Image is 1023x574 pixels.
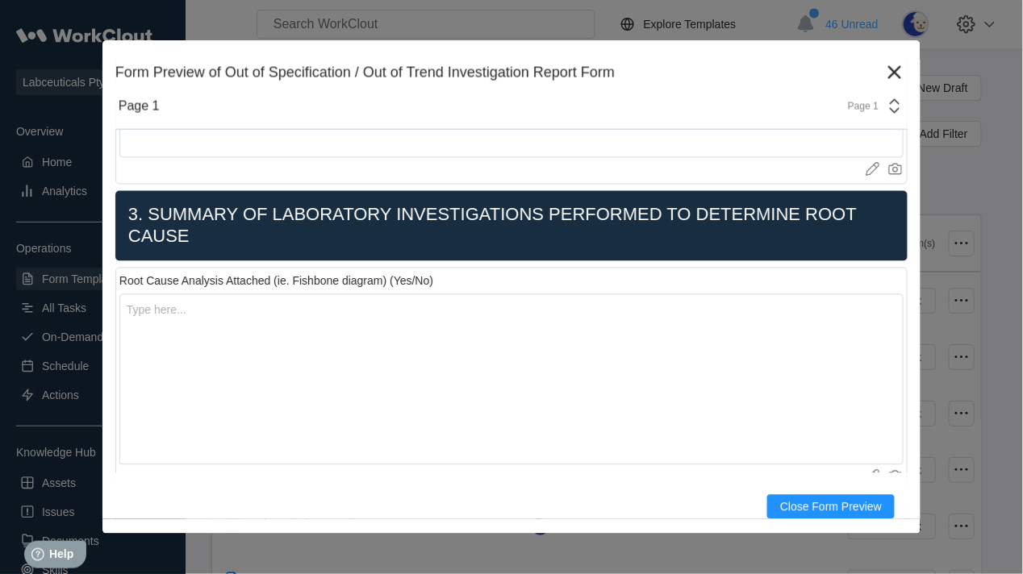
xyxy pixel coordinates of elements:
div: Page 1 [838,101,879,112]
div: Form Preview of Out of Specification / Out of Trend Investigation Report Form [115,64,882,81]
span: Close Form Preview [780,501,882,513]
button: Close Form Preview [767,495,895,519]
h2: 3. SUMMARY OF LABORATORY INVESTIGATIONS PERFORMED TO DETERMINE ROOT CAUSE [122,204,901,248]
div: Root Cause Analysis Attached (ie. Fishbone diagram) (Yes/No) [119,275,433,288]
div: Page 1 [119,99,160,114]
